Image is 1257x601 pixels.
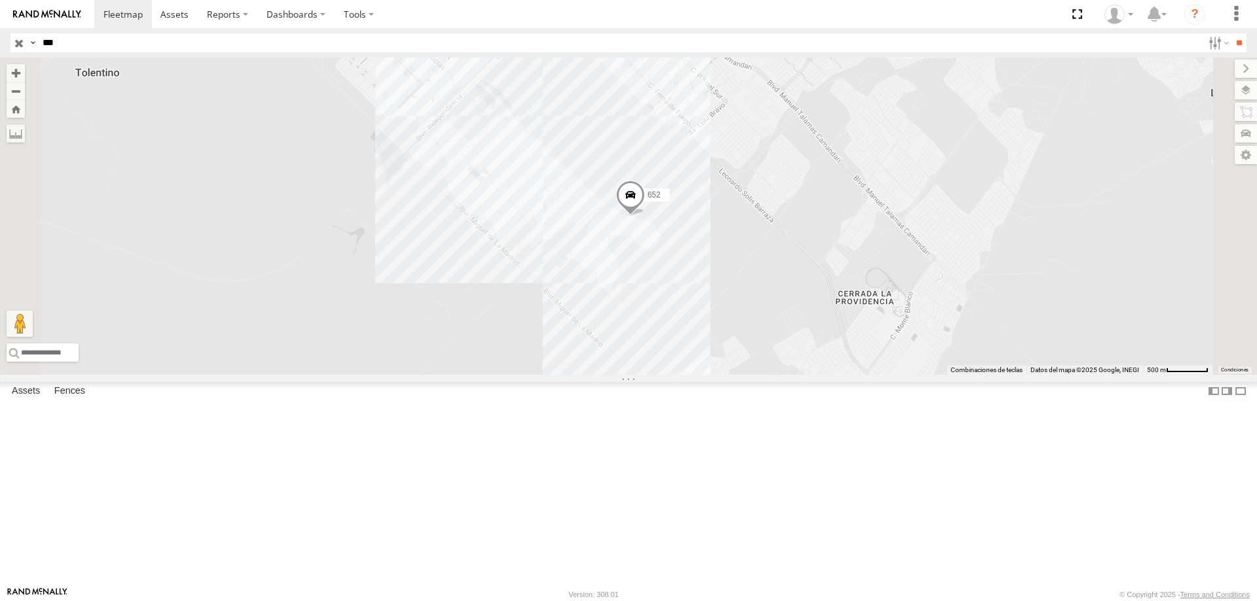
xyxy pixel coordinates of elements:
div: MANUEL HERNANDEZ [1100,5,1138,24]
div: Version: 308.01 [569,591,619,598]
button: Escala del mapa: 500 m por 61 píxeles [1143,366,1212,375]
img: rand-logo.svg [13,10,81,19]
button: Zoom Home [7,100,25,118]
a: Condiciones (se abre en una nueva pestaña) [1221,368,1248,373]
label: Search Filter Options [1203,33,1231,52]
label: Assets [5,382,46,400]
button: Combinaciones de teclas [951,366,1023,375]
label: Search Query [27,33,38,52]
label: Dock Summary Table to the Right [1220,382,1233,401]
span: Datos del mapa ©2025 Google, INEGI [1030,366,1139,373]
label: Hide Summary Table [1234,382,1247,401]
span: 500 m [1147,366,1166,373]
a: Terms and Conditions [1180,591,1250,598]
div: © Copyright 2025 - [1120,591,1250,598]
a: Visit our Website [7,588,67,601]
i: ? [1184,4,1205,25]
button: Zoom in [7,64,25,82]
span: 652 [647,190,661,199]
button: Zoom out [7,82,25,100]
label: Dock Summary Table to the Left [1207,382,1220,401]
label: Fences [48,382,92,400]
label: Measure [7,124,25,143]
button: Arrastra el hombrecito naranja al mapa para abrir Street View [7,311,33,337]
label: Map Settings [1235,146,1257,164]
